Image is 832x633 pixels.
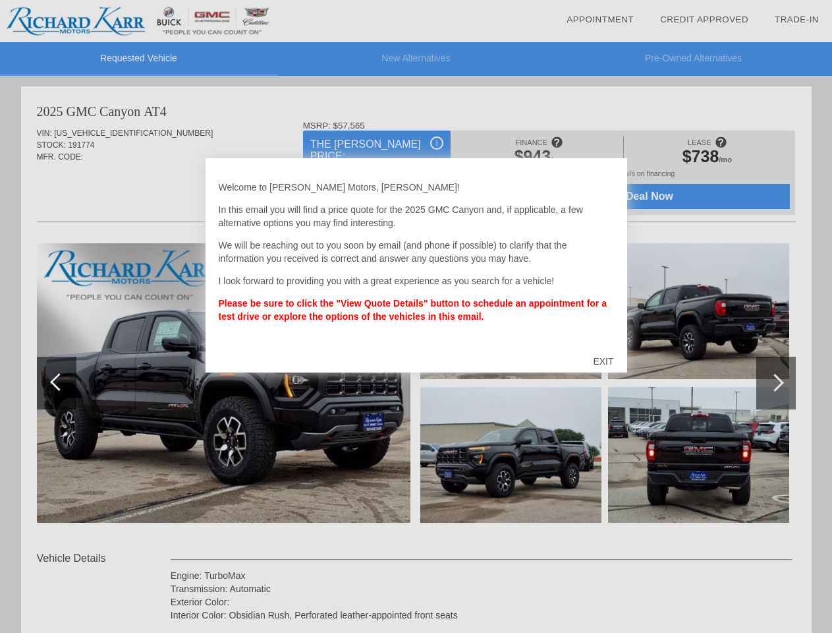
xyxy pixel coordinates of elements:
a: Trade-In [775,15,819,24]
a: Appointment [567,15,634,24]
a: Credit Approved [660,15,748,24]
p: In this email you will find a price quote for the 2025 GMC Canyon and, if applicable, a few alter... [219,203,614,229]
p: Welcome to [PERSON_NAME] Motors, [PERSON_NAME]! [219,181,614,194]
p: We will be reaching out to you soon by email (and phone if possible) to clarify that the informat... [219,239,614,265]
p: I look forward to providing you with a great experience as you search for a vehicle! [219,274,614,287]
div: EXIT [580,342,626,381]
strong: Please be sure to click the "View Quote Details" button to schedule an appointment for a test dri... [219,298,607,322]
